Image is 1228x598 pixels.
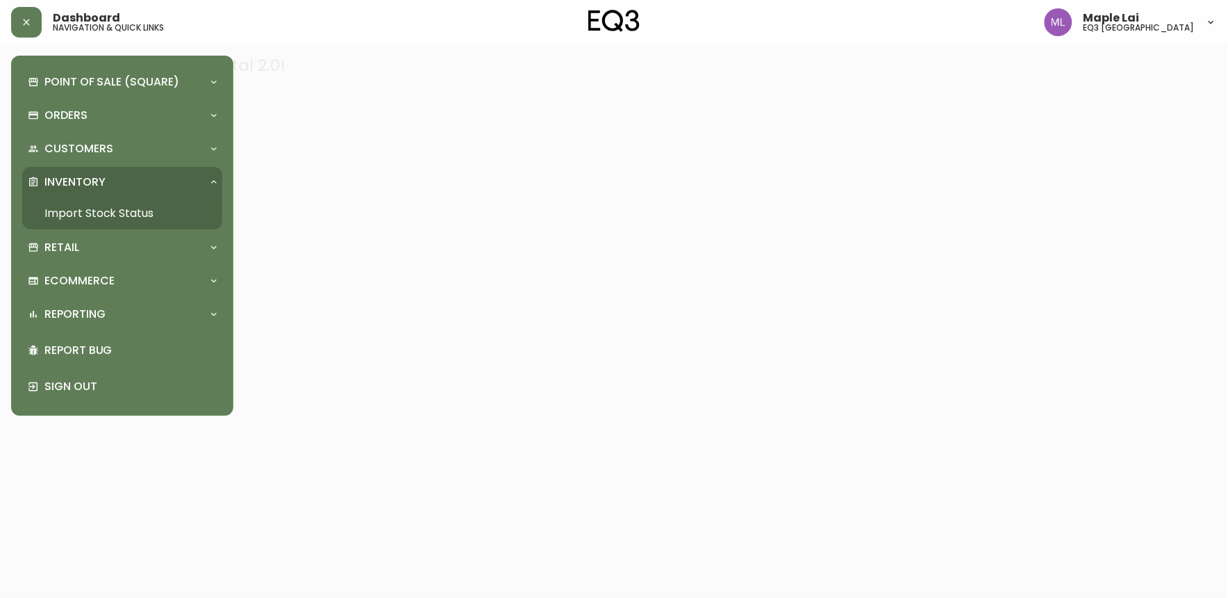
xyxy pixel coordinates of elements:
h5: eq3 [GEOGRAPHIC_DATA] [1084,24,1195,32]
p: Orders [44,108,88,123]
p: Point of Sale (Square) [44,74,179,90]
div: Reporting [22,299,222,330]
div: Retail [22,232,222,263]
p: Ecommerce [44,273,115,289]
p: Report Bug [44,343,217,358]
p: Inventory [44,175,106,190]
div: Orders [22,100,222,131]
div: Report Bug [22,332,222,369]
img: 61e28cffcf8cc9f4e300d877dd684943 [1045,8,1072,36]
span: Maple Lai [1084,13,1140,24]
div: Customers [22,134,222,164]
p: Retail [44,240,79,255]
div: Point of Sale (Square) [22,67,222,97]
h5: navigation & quick links [53,24,164,32]
div: Sign Out [22,369,222,405]
span: Dashboard [53,13,120,24]
div: Ecommerce [22,266,222,296]
p: Customers [44,141,113,156]
p: Reporting [44,307,106,322]
img: logo [588,10,640,32]
div: Inventory [22,167,222,197]
a: Import Stock Status [22,197,222,229]
p: Sign Out [44,379,217,394]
